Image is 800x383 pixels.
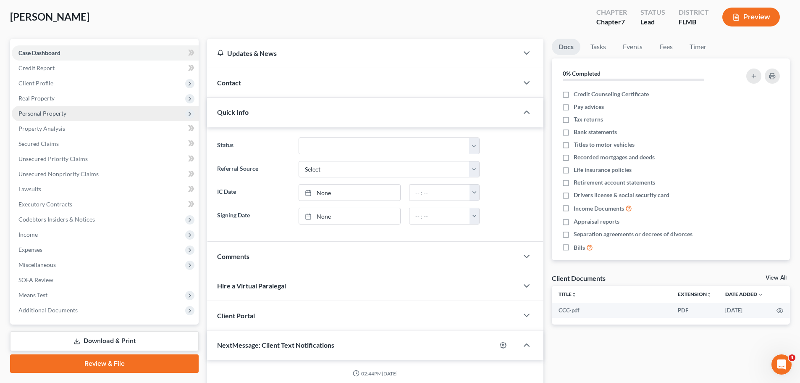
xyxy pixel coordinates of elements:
[18,49,60,56] span: Case Dashboard
[18,64,55,71] span: Credit Report
[18,79,53,87] span: Client Profile
[640,17,665,27] div: Lead
[409,185,470,201] input: -- : --
[596,17,627,27] div: Chapter
[574,230,692,238] span: Separation agreements or decrees of divorces
[217,252,249,260] span: Comments
[574,217,619,226] span: Appraisal reports
[18,170,99,177] span: Unsecured Nonpriority Claims
[616,39,649,55] a: Events
[574,191,669,199] span: Drivers license & social security card
[574,243,585,252] span: Bills
[552,39,580,55] a: Docs
[719,303,770,318] td: [DATE]
[18,140,59,147] span: Secured Claims
[213,208,294,225] label: Signing Date
[596,8,627,17] div: Chapter
[217,49,508,58] div: Updates & News
[18,261,56,268] span: Miscellaneous
[12,197,199,212] a: Executory Contracts
[653,39,679,55] a: Fees
[217,108,249,116] span: Quick Info
[12,121,199,136] a: Property Analysis
[217,282,286,290] span: Hire a Virtual Paralegal
[217,79,241,87] span: Contact
[563,70,601,77] strong: 0% Completed
[758,292,763,297] i: expand_more
[12,151,199,166] a: Unsecured Priority Claims
[574,103,604,111] span: Pay advices
[18,95,55,102] span: Real Property
[621,18,625,26] span: 7
[18,306,78,314] span: Additional Documents
[683,39,713,55] a: Timer
[217,370,533,377] div: 02:44PM[DATE]
[678,291,712,297] a: Extensionunfold_more
[574,128,617,136] span: Bank statements
[574,204,624,213] span: Income Documents
[574,178,655,187] span: Retirement account statements
[18,110,66,117] span: Personal Property
[299,208,400,224] a: None
[574,166,632,174] span: Life insurance policies
[213,184,294,201] label: IC Date
[217,312,255,320] span: Client Portal
[722,8,780,26] button: Preview
[574,90,649,98] span: Credit Counseling Certificate
[18,216,95,223] span: Codebtors Insiders & Notices
[12,166,199,182] a: Unsecured Nonpriority Claims
[299,185,400,201] a: None
[552,274,606,283] div: Client Documents
[771,354,792,375] iframe: Intercom live chat
[18,231,38,238] span: Income
[679,17,709,27] div: FLMB
[12,182,199,197] a: Lawsuits
[789,354,795,361] span: 4
[12,136,199,151] a: Secured Claims
[584,39,613,55] a: Tasks
[559,291,577,297] a: Titleunfold_more
[572,292,577,297] i: unfold_more
[409,208,470,224] input: -- : --
[18,201,72,208] span: Executory Contracts
[574,115,603,124] span: Tax returns
[671,303,719,318] td: PDF
[10,11,89,23] span: [PERSON_NAME]
[574,140,635,149] span: Titles to motor vehicles
[18,125,65,132] span: Property Analysis
[12,272,199,288] a: SOFA Review
[10,331,199,351] a: Download & Print
[766,275,787,281] a: View All
[18,155,88,162] span: Unsecured Priority Claims
[12,61,199,76] a: Credit Report
[213,137,294,154] label: Status
[213,161,294,178] label: Referral Source
[10,354,199,373] a: Review & File
[725,291,763,297] a: Date Added expand_more
[217,341,334,349] span: NextMessage: Client Text Notifications
[707,292,712,297] i: unfold_more
[18,291,47,298] span: Means Test
[679,8,709,17] div: District
[552,303,671,318] td: CCC-pdf
[18,185,41,193] span: Lawsuits
[18,276,53,283] span: SOFA Review
[574,153,655,161] span: Recorded mortgages and deeds
[18,246,42,253] span: Expenses
[640,8,665,17] div: Status
[12,45,199,61] a: Case Dashboard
